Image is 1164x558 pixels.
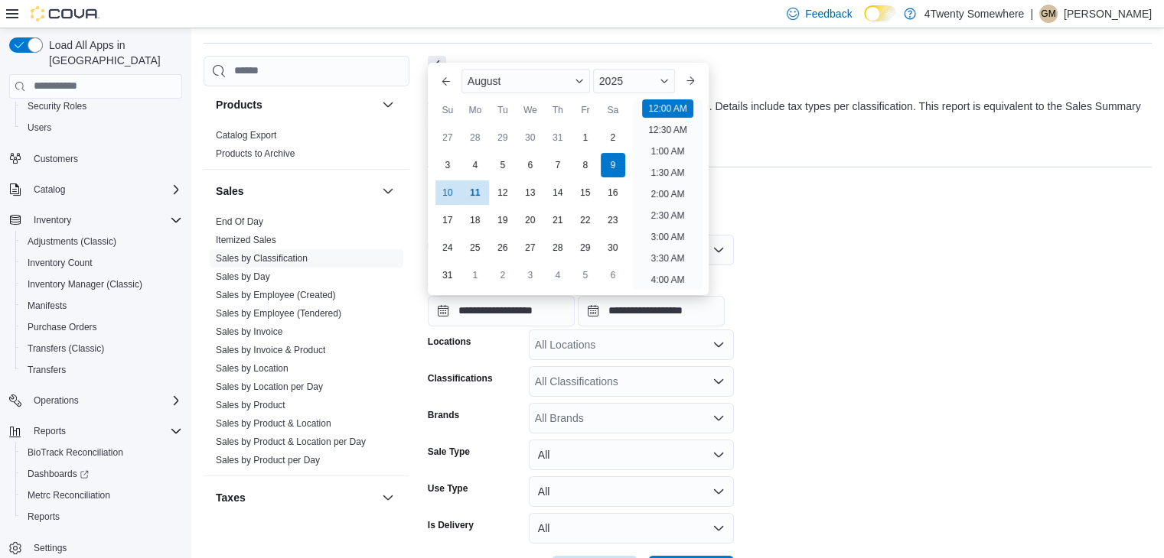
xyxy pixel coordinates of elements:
[28,422,72,440] button: Reports
[461,69,590,93] div: Button. Open the month selector. August is currently selected.
[428,296,575,326] input: Press the down key to enter a popover containing a calendar. Press the escape key to close the po...
[644,142,690,161] li: 1:00 AM
[216,490,246,505] h3: Taxes
[428,519,474,531] label: Is Delivery
[491,98,515,122] div: Tu
[379,488,397,507] button: Taxes
[21,486,116,504] a: Metrc Reconciliation
[1041,5,1055,23] span: GM
[546,208,570,232] div: day-21
[924,5,1024,23] p: 4Twenty Somewhere
[428,482,468,495] label: Use Type
[31,6,99,21] img: Cova
[15,359,188,381] button: Transfers
[28,211,77,229] button: Inventory
[21,275,148,294] a: Inventory Manager (Classic)
[28,446,123,459] span: BioTrack Reconciliation
[216,307,341,320] span: Sales by Employee (Tendered)
[15,117,188,138] button: Users
[21,443,182,462] span: BioTrack Reconciliation
[34,542,67,554] span: Settings
[593,69,675,93] div: Button. Open the year selector. 2025 is currently selected.
[644,185,690,203] li: 2:00 AM
[28,150,84,168] a: Customers
[21,339,182,358] span: Transfers (Classic)
[435,125,460,150] div: day-27
[644,206,690,225] li: 2:30 AM
[34,183,65,196] span: Catalog
[216,381,323,392] a: Sales by Location per Day
[21,443,129,462] a: BioTrack Reconciliation
[216,436,366,448] span: Sales by Product & Location per Day
[599,75,623,87] span: 2025
[216,129,276,141] span: Catalog Export
[642,99,693,118] li: 12:00 AM
[491,235,515,260] div: day-26
[15,485,188,506] button: Metrc Reconciliation
[546,153,570,177] div: day-7
[216,400,285,410] a: Sales by Product
[712,375,725,388] button: Open list of options
[15,231,188,252] button: Adjustments (Classic)
[216,289,336,301] span: Sales by Employee (Created)
[216,326,282,337] a: Sales by Invoice
[34,425,66,437] span: Reports
[644,249,690,268] li: 3:30 AM
[644,228,690,246] li: 3:00 AM
[529,440,734,470] button: All
[216,148,295,159] a: Products to Archive
[21,318,103,336] a: Purchase Orders
[21,232,122,251] a: Adjustments (Classic)
[216,253,308,264] a: Sales by Classification
[518,125,543,150] div: day-30
[21,508,182,526] span: Reports
[28,489,110,501] span: Metrc Reconciliation
[216,97,376,112] button: Products
[216,381,323,393] span: Sales by Location per Day
[518,153,543,177] div: day-6
[28,511,60,523] span: Reports
[28,468,89,480] span: Dashboards
[573,208,598,232] div: day-22
[601,235,625,260] div: day-30
[435,98,460,122] div: Su
[216,97,262,112] h3: Products
[28,122,51,134] span: Users
[3,390,188,411] button: Operations
[518,180,543,205] div: day-13
[601,208,625,232] div: day-23
[204,212,409,475] div: Sales
[379,182,397,200] button: Sales
[601,153,625,177] div: day-9
[428,409,459,421] label: Brands
[15,338,188,359] button: Transfers (Classic)
[28,300,67,312] span: Manifests
[43,37,182,68] span: Load All Apps in [GEOGRAPHIC_DATA]
[546,235,570,260] div: day-28
[21,339,110,358] a: Transfers (Classic)
[216,436,366,447] a: Sales by Product & Location per Day
[216,252,308,264] span: Sales by Classification
[21,254,99,272] a: Inventory Count
[21,254,182,272] span: Inventory Count
[216,363,289,374] a: Sales by Location
[216,271,270,282] a: Sales by Day
[805,6,852,21] span: Feedback
[491,180,515,205] div: day-12
[463,208,487,232] div: day-18
[216,417,331,430] span: Sales by Product & Location
[578,296,725,326] input: Press the down key to open a popover containing a calendar.
[216,344,325,356] span: Sales by Invoice & Product
[463,153,487,177] div: day-4
[21,486,182,504] span: Metrc Reconciliation
[21,118,57,137] a: Users
[463,263,487,287] div: day-1
[491,153,515,177] div: day-5
[21,297,73,315] a: Manifests
[21,118,182,137] span: Users
[216,216,263,228] span: End Of Day
[216,454,320,466] span: Sales by Product per Day
[28,180,71,199] button: Catalog
[644,164,690,182] li: 1:30 AM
